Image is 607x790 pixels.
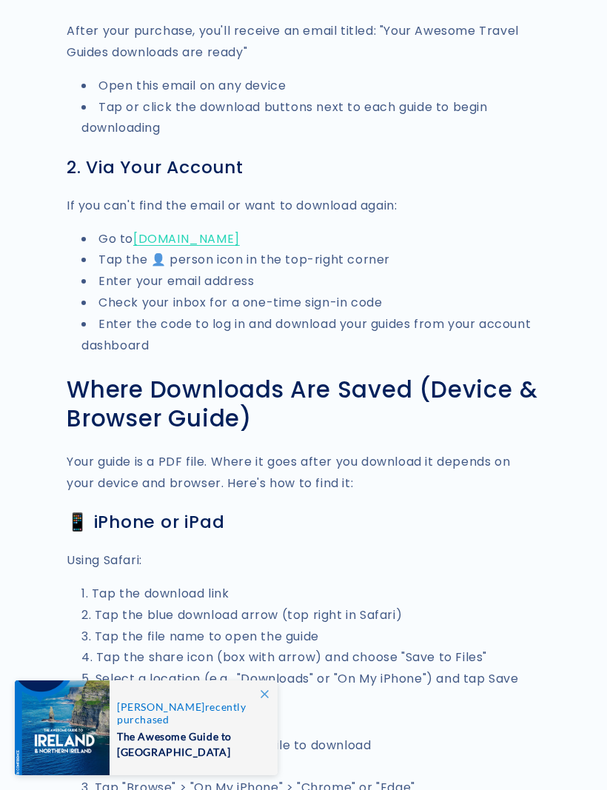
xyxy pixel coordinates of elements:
[67,375,540,432] h2: Where Downloads Are Saved (Device & Browser Guide)
[81,292,540,314] li: Check your inbox for a one-time sign-in code
[67,452,540,495] p: Your guide is a PDF file. Where it goes after you download it depends on your device and browser....
[81,669,540,690] li: Select a location (e.g., "Downloads" or "On My iPhone") and tap Save
[81,757,540,778] li: Open your Files app
[81,583,540,605] li: Tap the download link
[67,157,540,178] h3: 2. Via Your Account
[81,605,540,626] li: Tap the blue download arrow (top right in Safari)
[81,647,540,669] li: Tap the share icon (box with arrow) and choose "Save to Files"
[133,230,240,247] a: [DOMAIN_NAME]
[81,314,540,357] li: Enter the code to log in and download your guides from your account dashboard
[81,626,540,648] li: Tap the file name to open the guide
[67,550,540,572] p: Using Safari:
[117,700,205,713] span: [PERSON_NAME]
[67,21,540,64] p: After your purchase, you'll receive an email titled: "Your Awesome Travel Guides downloads are re...
[117,700,262,726] span: recently purchased
[67,512,540,533] h3: 📱 iPhone or iPad
[81,76,540,97] li: Open this email on any device
[81,250,540,271] li: Tap the 👤 person icon in the top-right corner
[81,735,540,757] li: Tap the link and wait for the file to download
[81,271,540,292] li: Enter your email address
[117,726,262,760] span: The Awesome Guide to [GEOGRAPHIC_DATA]
[81,97,540,140] li: Tap or click the download buttons next to each guide to begin downloading
[81,229,540,250] li: Go to
[67,195,540,217] p: If you can't find the email or want to download again:
[67,702,540,723] p: Using Chrome or Edge:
